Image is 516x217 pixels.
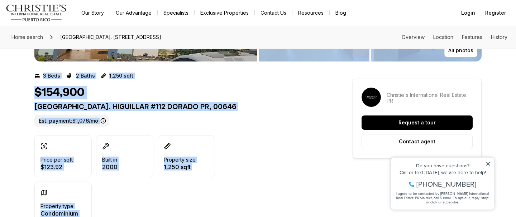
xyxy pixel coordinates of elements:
a: Our Story [76,8,110,18]
p: 3 Beds [43,73,60,79]
p: 1,250 sqft [109,73,133,79]
p: Built in [102,157,117,163]
button: Register [481,6,510,20]
span: [PHONE_NUMBER] [29,34,89,41]
span: [GEOGRAPHIC_DATA]. [STREET_ADDRESS] [57,31,164,43]
span: Register [485,10,506,16]
a: Skip to: Location [433,34,453,40]
p: Contact agent [399,139,435,144]
p: [GEOGRAPHIC_DATA]. HIGUILLAR #112 DORADO PR, 00646 [34,102,327,111]
div: Call or text [DATE], we are here to help! [8,23,104,28]
h1: $154,900 [34,86,85,99]
a: Blog [330,8,352,18]
p: All photos [448,48,473,53]
p: 2000 [102,164,118,170]
a: Resources [292,8,329,18]
label: Est. payment: $1,076/mo [34,115,109,127]
a: Skip to: Overview [402,34,425,40]
a: Exclusive Properties [195,8,254,18]
button: All photos [444,44,477,57]
a: Skip to: History [491,34,507,40]
div: Do you have questions? [8,16,104,21]
p: $123.92 [40,164,73,170]
a: Skip to: Features [462,34,482,40]
span: Home search [11,34,43,40]
a: Specialists [158,8,194,18]
button: Request a tour [362,115,473,130]
p: 1,250 sqft [164,164,196,170]
p: Request a tour [398,120,436,125]
a: Our Advantage [110,8,157,18]
button: Contact agent [362,134,473,149]
p: Christie's International Real Estate PR [387,92,473,104]
span: I agree to be contacted by [PERSON_NAME] International Real Estate PR via text, call & email. To ... [9,44,102,58]
button: Login [457,6,479,20]
button: Contact Us [255,8,292,18]
img: logo [6,4,67,21]
span: Login [461,10,475,16]
p: Property type [40,203,73,209]
a: Home search [9,31,46,43]
p: 2 Baths [76,73,95,79]
p: Price per sqft [40,157,73,163]
nav: Page section menu [402,34,507,40]
p: Property size [164,157,196,163]
p: Condominium [40,211,78,216]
